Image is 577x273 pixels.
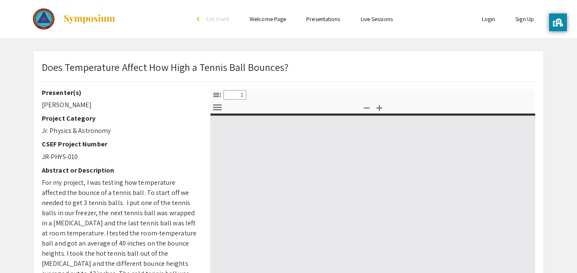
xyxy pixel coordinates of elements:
[42,114,198,122] h2: Project Category
[63,14,116,24] img: Symposium by ForagerOne
[210,101,224,114] button: Tools
[223,90,246,100] input: Page
[197,16,202,22] div: arrow_back_ios
[33,8,116,30] a: The 2023 Colorado Science & Engineering Fair
[210,89,224,101] button: Toggle Sidebar
[33,8,54,30] img: The 2023 Colorado Science & Engineering Fair
[42,59,289,75] p: Does Temperature Affect How High a Tennis Ball Bounces?
[42,152,198,162] p: JR-PHYS-010
[42,100,198,110] p: [PERSON_NAME]
[42,89,198,97] h2: Presenter(s)
[42,126,198,136] p: Jr. Physics & Astronomy
[361,15,393,23] a: Live Sessions
[306,15,340,23] a: Presentations
[206,15,229,23] span: Exit Event
[359,101,374,114] button: Zoom Out
[549,14,567,31] button: privacy banner
[482,15,495,23] a: Login
[372,101,386,114] button: Zoom In
[250,15,286,23] a: Welcome Page
[42,166,198,174] h2: Abstract or Description
[42,140,198,148] h2: CSEF Project Number
[515,15,534,23] a: Sign Up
